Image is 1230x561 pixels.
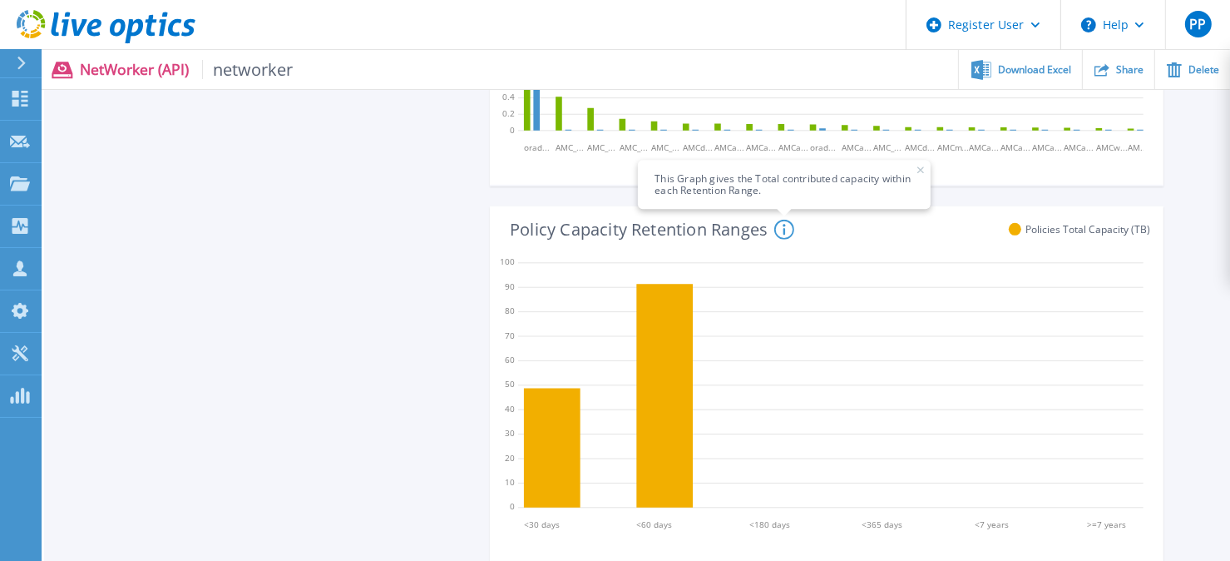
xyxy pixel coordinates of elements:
text: 0 [510,124,515,136]
tspan: orad... [810,141,836,153]
h4: Policy Capacity Retention Ranges [510,220,794,240]
tspan: AMCa... [778,141,808,153]
text: 60 [505,354,515,365]
tspan: AMC_... [587,141,615,153]
span: This Graph gives the Total contributed capacity within each Retention Range. [638,160,931,210]
tspan: AMC_... [556,141,584,153]
tspan: AMCa... [746,141,776,153]
span: Delete [1188,65,1219,75]
text: 100 [500,256,515,267]
tspan: orad... [524,141,550,153]
text: 30 [505,427,515,439]
text: 0.4 [502,92,515,103]
tspan: AMC_... [651,141,679,153]
tspan: <7 years [975,519,1009,530]
tspan: AMCa... [714,141,744,153]
text: 0.2 [502,107,515,119]
text: 70 [505,330,515,341]
tspan: AM... [1128,141,1148,153]
tspan: <60 days [636,519,672,530]
tspan: AMCd... [905,141,935,153]
tspan: >=7 years [1087,519,1126,530]
tspan: <365 days [862,519,902,530]
span: Policies Total Capacity (TB) [1025,223,1150,236]
tspan: <180 days [749,519,790,530]
text: 80 [505,305,515,316]
text: 90 [505,280,515,292]
span: Share [1116,65,1144,75]
tspan: AMCm... [937,141,970,153]
tspan: AMCa... [842,141,872,153]
tspan: <30 days [524,519,560,530]
text: 50 [505,378,515,390]
text: 20 [505,452,515,464]
span: PP [1189,17,1206,31]
tspan: AMCa... [969,141,999,153]
tspan: AMCa... [1064,141,1094,153]
tspan: AMCw... [1096,141,1128,153]
tspan: AMCa... [1032,141,1062,153]
text: 10 [505,476,515,488]
tspan: AMC_... [873,141,902,153]
tspan: AMCa... [1000,141,1030,153]
p: NetWorker (API) [80,60,294,79]
text: 40 [505,403,515,415]
text: 0 [510,500,515,512]
tspan: AMCd... [683,141,713,153]
span: Download Excel [998,65,1071,75]
span: networker [202,60,294,79]
tspan: AMC_... [620,141,648,153]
